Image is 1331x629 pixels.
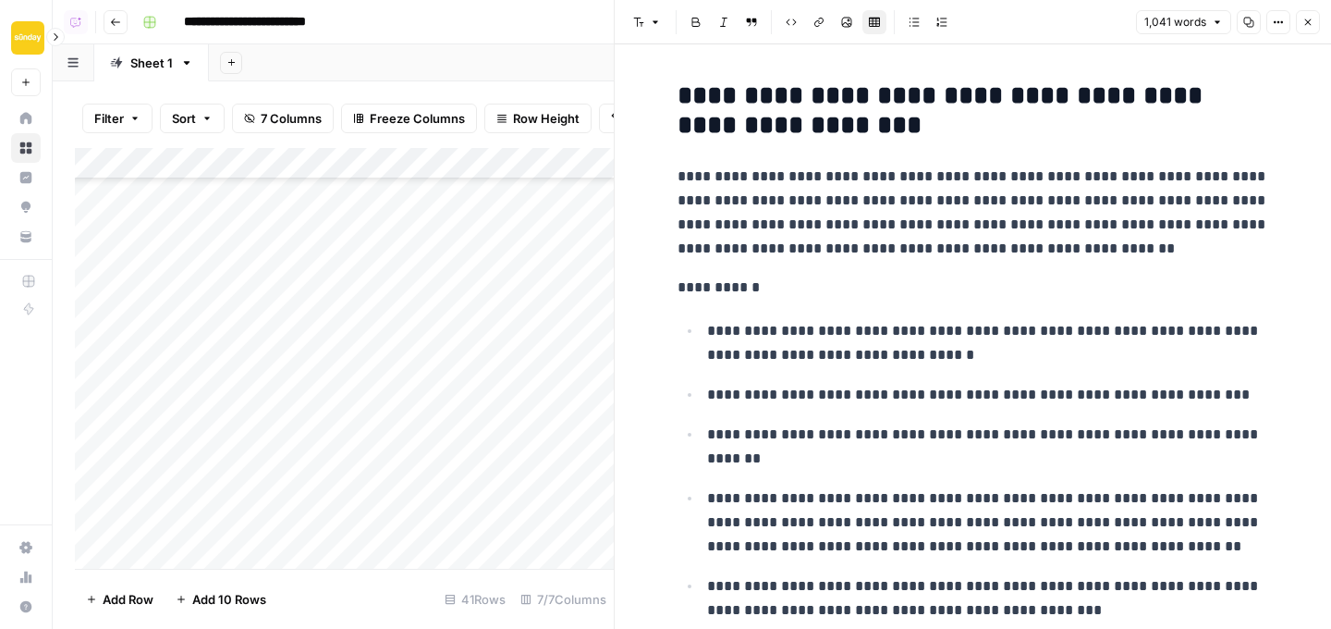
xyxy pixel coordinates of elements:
a: Opportunities [11,192,41,222]
a: Settings [11,533,41,562]
a: Usage [11,562,41,592]
span: Filter [94,109,124,128]
a: Insights [11,163,41,192]
a: Browse [11,133,41,163]
button: Add Row [75,585,165,614]
a: Home [11,104,41,133]
div: 41 Rows [437,585,513,614]
button: Row Height [484,104,592,133]
span: Add 10 Rows [192,590,266,609]
a: Your Data [11,222,41,252]
button: 7 Columns [232,104,334,133]
button: Add 10 Rows [165,585,277,614]
span: Freeze Columns [370,109,465,128]
button: Workspace: Sunday Lawn Care [11,15,41,61]
button: Help + Support [11,592,41,622]
span: Row Height [513,109,580,128]
span: Add Row [103,590,153,609]
button: Filter [82,104,153,133]
img: Sunday Lawn Care Logo [11,21,44,55]
button: 1,041 words [1136,10,1231,34]
div: 7/7 Columns [513,585,614,614]
span: 7 Columns [261,109,322,128]
span: 1,041 words [1144,14,1206,31]
div: Sheet 1 [130,54,173,72]
a: Sheet 1 [94,44,209,81]
span: Sort [172,109,196,128]
button: Sort [160,104,225,133]
button: Freeze Columns [341,104,477,133]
